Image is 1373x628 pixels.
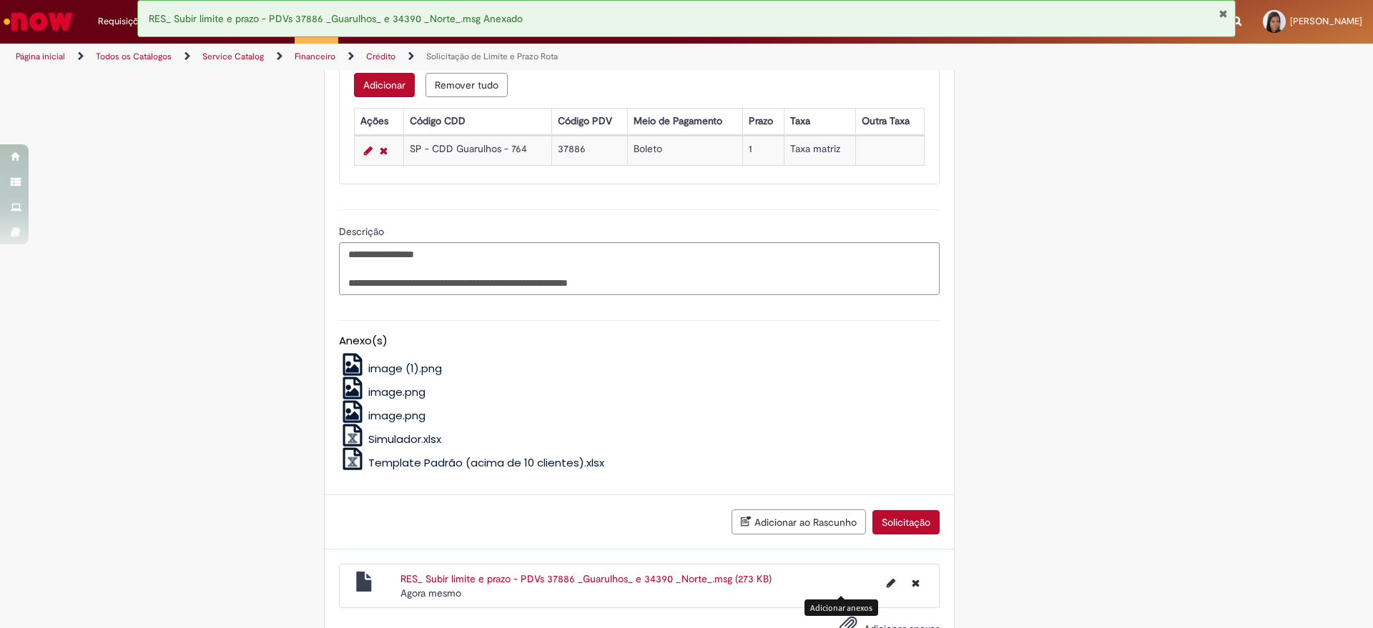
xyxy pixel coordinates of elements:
[784,136,855,165] td: Taxa matriz
[743,108,784,134] th: Prazo
[1219,8,1228,19] button: Fechar Notificação
[400,587,461,599] span: Agora mesmo
[627,108,742,134] th: Meio de Pagamento
[400,572,772,585] a: RES_ Subir limite e prazo - PDVs 37886 _Guarulhos_ e 34390 _Norte_.msg (273 KB)
[368,361,442,376] span: image (1).png
[872,510,940,534] button: Solicitação
[339,361,443,376] a: image (1).png
[339,242,940,295] textarea: Descrição
[366,51,395,62] a: Crédito
[804,599,878,616] div: Adicionar anexos
[368,408,425,423] span: image.png
[1,7,75,36] img: ServiceNow
[400,587,461,599] time: 30/08/2025 10:23:59
[339,335,940,347] h5: Anexo(s)
[1290,15,1362,27] span: [PERSON_NAME]
[11,44,905,70] ul: Trilhas de página
[425,73,508,97] button: Remove all rows for Prazo
[551,108,627,134] th: Código PDV
[360,142,376,159] a: Editar Linha 1
[354,73,415,97] button: Add a row for Prazo
[855,108,924,134] th: Outra Taxa
[368,455,604,470] span: Template Padrão (acima de 10 clientes).xlsx
[551,136,627,165] td: 37886
[403,108,551,134] th: Código CDD
[202,51,264,62] a: Service Catalog
[339,384,426,399] a: image.png
[354,108,403,134] th: Ações
[403,136,551,165] td: SP - CDD Guarulhos - 764
[16,51,65,62] a: Página inicial
[732,509,866,534] button: Adicionar ao Rascunho
[96,51,172,62] a: Todos os Catálogos
[743,136,784,165] td: 1
[339,432,442,447] a: Simulador.xlsx
[426,51,558,62] a: Solicitação de Limite e Prazo Rota
[627,136,742,165] td: Boleto
[376,142,391,159] a: Remover linha 1
[368,384,425,399] span: image.png
[339,408,426,423] a: image.png
[784,108,855,134] th: Taxa
[903,572,928,594] button: Excluir RES_ Subir limite e prazo - PDVs 37886 _Guarulhos_ e 34390 _Norte_.msg
[339,225,387,238] span: Descrição
[149,12,523,25] span: RES_ Subir limite e prazo - PDVs 37886 _Guarulhos_ e 34390 _Norte_.msg Anexado
[295,51,335,62] a: Financeiro
[98,14,148,29] span: Requisições
[878,572,904,594] button: Editar nome de arquivo RES_ Subir limite e prazo - PDVs 37886 _Guarulhos_ e 34390 _Norte_.msg
[368,432,441,447] span: Simulador.xlsx
[339,455,605,470] a: Template Padrão (acima de 10 clientes).xlsx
